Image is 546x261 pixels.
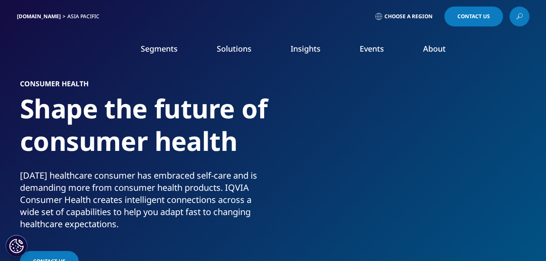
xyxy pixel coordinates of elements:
[423,43,446,54] a: About
[141,43,178,54] a: Segments
[217,43,251,54] a: Solutions
[444,7,503,26] a: Contact Us
[90,30,529,71] nav: Primary
[67,13,103,20] div: Asia Pacific
[20,170,270,235] p: [DATE] healthcare consumer has embraced self-care and is demanding more from consumer health prod...
[360,43,384,54] a: Events
[20,80,270,92] h6: Consumer Health
[6,235,27,257] button: Cookies Settings
[384,13,433,20] span: Choose a Region
[291,43,321,54] a: Insights
[20,92,270,170] h1: Shape the future of consumer health
[457,14,490,19] span: Contact Us
[294,80,526,254] img: 622_consumer-health_couple-in-a-store-checking-phone.jpg
[17,13,61,20] a: [DOMAIN_NAME]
